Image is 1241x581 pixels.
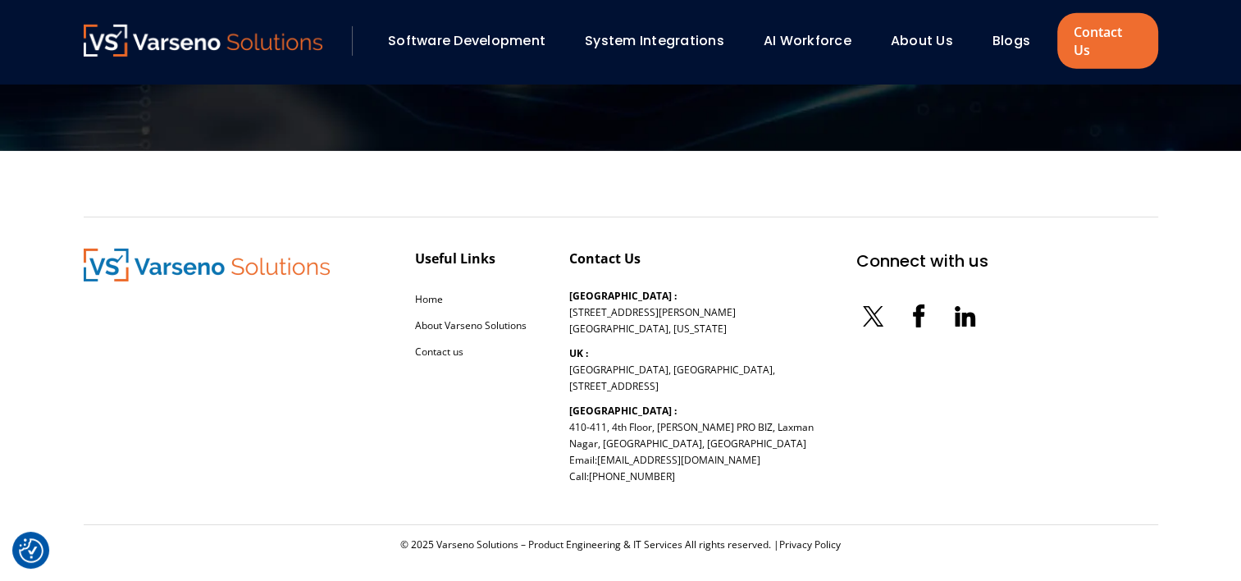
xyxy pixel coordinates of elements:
a: Home [415,292,443,306]
div: Contact Us [569,249,641,268]
a: [EMAIL_ADDRESS][DOMAIN_NAME] [597,453,760,467]
b: [GEOGRAPHIC_DATA] : [569,289,677,303]
b: UK : [569,346,588,360]
a: Contact Us [1057,13,1157,69]
img: Varseno Solutions – Product Engineering & IT Services [84,249,330,281]
div: Connect with us [856,249,988,273]
a: Blogs [992,31,1030,50]
div: © 2025 Varseno Solutions – Product Engineering & IT Services All rights reserved. | [84,538,1158,551]
a: Software Development [388,31,545,50]
b: [GEOGRAPHIC_DATA] : [569,404,677,418]
div: System Integrations [577,27,747,55]
a: About Us [891,31,953,50]
p: [STREET_ADDRESS][PERSON_NAME] [GEOGRAPHIC_DATA], [US_STATE] [569,288,736,337]
a: About Varseno Solutions [415,318,527,332]
div: Useful Links [415,249,495,268]
a: Privacy Policy [779,538,841,551]
img: Revisit consent button [19,538,43,563]
div: Software Development [380,27,568,55]
div: About Us [883,27,976,55]
a: [PHONE_NUMBER] [589,469,675,483]
a: AI Workforce [764,31,851,50]
a: System Integrations [585,31,724,50]
img: Varseno Solutions – Product Engineering & IT Services [84,25,323,57]
p: 410-411, 4th Floor, [PERSON_NAME] PRO BIZ, Laxman Nagar, [GEOGRAPHIC_DATA], [GEOGRAPHIC_DATA] Ema... [569,403,814,485]
button: Cookie Settings [19,538,43,563]
div: AI Workforce [755,27,874,55]
p: [GEOGRAPHIC_DATA], [GEOGRAPHIC_DATA], [STREET_ADDRESS] [569,345,775,395]
div: Blogs [984,27,1053,55]
a: Contact us [415,345,463,359]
